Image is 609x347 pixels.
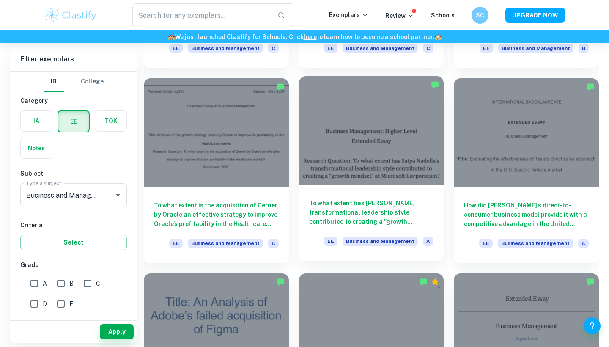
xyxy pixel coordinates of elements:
[343,44,418,53] span: Business and Management
[169,44,183,53] span: EE
[100,324,134,339] button: Apply
[20,96,127,105] h6: Category
[434,33,442,40] span: 🏫
[168,33,175,40] span: 🏫
[2,32,607,41] h6: We just launched Clastify for Schools. Click to learn how to become a school partner.
[169,239,183,248] span: EE
[579,44,589,53] span: B
[586,83,595,91] img: Marked
[586,278,595,286] img: Marked
[132,3,271,27] input: Search for any exemplars...
[584,317,601,334] button: Help and Feedback
[20,169,127,178] h6: Subject
[329,10,368,19] p: Exemplars
[472,7,488,24] button: SC
[419,278,428,286] img: Marked
[304,33,317,40] a: here
[505,8,565,23] button: UPGRADE NOW
[480,44,493,53] span: EE
[268,239,279,248] span: A
[343,237,418,246] span: Business and Management
[20,260,127,270] h6: Grade
[423,237,433,246] span: A
[96,279,100,288] span: C
[454,78,599,263] a: How did [PERSON_NAME]’s direct-to-consumer business model provide it with a competitive advantage...
[299,78,444,263] a: To what extent has [PERSON_NAME] transformational leadership style contributed to creating a "gro...
[81,72,104,92] button: College
[498,44,573,53] span: Business and Management
[475,11,485,20] h6: SC
[144,78,289,263] a: To what extent is the acquisition of Cerner by Oracle an effective strategy to improve Oracle’s p...
[21,138,52,158] button: Notes
[69,299,73,308] span: E
[43,299,47,308] span: D
[385,11,414,20] p: Review
[479,239,493,248] span: EE
[188,239,263,248] span: Business and Management
[276,83,285,91] img: Marked
[423,44,433,53] span: C
[112,189,124,201] button: Open
[431,80,439,89] img: Marked
[43,279,47,288] span: A
[69,279,74,288] span: B
[188,44,263,53] span: Business and Management
[58,111,89,132] button: EE
[10,47,137,71] h6: Filter exemplars
[324,44,337,53] span: EE
[44,72,64,92] button: IB
[464,201,589,229] h6: How did [PERSON_NAME]’s direct-to-consumer business model provide it with a competitive advantage...
[431,12,455,19] a: Schools
[95,111,126,131] button: TOK
[578,239,589,248] span: A
[44,7,98,24] img: Clastify logo
[324,237,337,246] span: EE
[309,198,434,226] h6: To what extent has [PERSON_NAME] transformational leadership style contributed to creating a "gro...
[276,278,285,286] img: Marked
[21,111,52,131] button: IA
[498,239,573,248] span: Business and Management
[20,220,127,230] h6: Criteria
[20,235,127,250] button: Select
[154,201,279,229] h6: To what extent is the acquisition of Cerner by Oracle an effective strategy to improve Oracle’s p...
[431,278,439,286] div: Premium
[268,44,279,53] span: C
[26,179,61,187] label: Type a subject
[44,72,104,92] div: Filter type choice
